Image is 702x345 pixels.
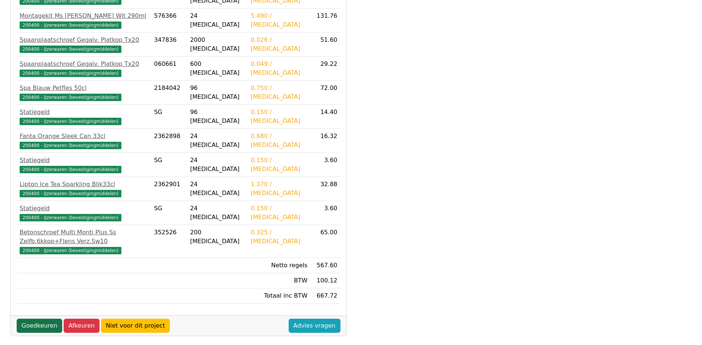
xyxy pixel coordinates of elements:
td: 2184042 [151,81,187,105]
span: 200400 - IJzerwaren (bevestigingmiddelen) [20,46,121,53]
td: 060661 [151,57,187,81]
a: Goedkeuren [17,319,62,333]
td: 65.00 [310,225,340,258]
div: 0.150 / [MEDICAL_DATA] [251,204,308,222]
div: 600 [MEDICAL_DATA] [190,60,245,77]
a: Afkeuren [64,319,100,333]
a: Spa Blauw Petfles 50cl200400 - IJzerwaren (bevestigingmiddelen) [20,84,148,101]
span: 200400 - IJzerwaren (bevestigingmiddelen) [20,118,121,125]
span: 200400 - IJzerwaren (bevestigingmiddelen) [20,70,121,77]
a: Montagekit Ms [PERSON_NAME] Wit 290ml200400 - IJzerwaren (bevestigingmiddelen) [20,11,148,29]
a: Lipton Ice Tea Sparkling Blik33cl200400 - IJzerwaren (bevestigingmiddelen) [20,180,148,198]
td: 352526 [151,225,187,258]
span: 200400 - IJzerwaren (bevestigingmiddelen) [20,214,121,221]
a: Statiegeld200400 - IJzerwaren (bevestigingmiddelen) [20,156,148,174]
td: 32.88 [310,177,340,201]
div: 0.750 / [MEDICAL_DATA] [251,84,308,101]
td: 667.72 [310,288,340,304]
span: 200400 - IJzerwaren (bevestigingmiddelen) [20,190,121,197]
a: Statiegeld200400 - IJzerwaren (bevestigingmiddelen) [20,204,148,222]
td: 347836 [151,33,187,57]
a: Betonschroef Multi Monti Plus Ss Zelfb.6kkop+Flens Verz.Sw10200400 - IJzerwaren (bevestigingmidde... [20,228,148,255]
div: 24 [MEDICAL_DATA] [190,156,245,174]
div: Montagekit Ms [PERSON_NAME] Wit 290ml [20,11,148,20]
a: Statiegeld200400 - IJzerwaren (bevestigingmiddelen) [20,108,148,125]
td: Netto regels [248,258,310,273]
td: 2362901 [151,177,187,201]
a: Niet voor dit project [101,319,170,333]
td: 100.12 [310,273,340,288]
div: 5.490 / [MEDICAL_DATA] [251,11,308,29]
div: Betonschroef Multi Monti Plus Ss Zelfb.6kkop+Flens Verz.Sw10 [20,228,148,246]
div: Spaanplaatschroef Gegalv. Platkop Tx20 [20,60,148,68]
div: 0.049 / [MEDICAL_DATA] [251,60,308,77]
div: 24 [MEDICAL_DATA] [190,132,245,150]
a: Fanta Orange Sleek Can 33cl200400 - IJzerwaren (bevestigingmiddelen) [20,132,148,150]
td: 3.60 [310,201,340,225]
a: Spaanplaatschroef Gegalv. Platkop Tx20200400 - IJzerwaren (bevestigingmiddelen) [20,60,148,77]
div: 200 [MEDICAL_DATA] [190,228,245,246]
div: 24 [MEDICAL_DATA] [190,204,245,222]
div: 2000 [MEDICAL_DATA] [190,36,245,53]
td: 2362898 [151,129,187,153]
div: Fanta Orange Sleek Can 33cl [20,132,148,141]
div: Statiegeld [20,156,148,165]
td: 29.22 [310,57,340,81]
td: 14.40 [310,105,340,129]
a: Advies vragen [289,319,340,333]
td: 131.76 [310,9,340,33]
div: 0.150 / [MEDICAL_DATA] [251,108,308,125]
span: 200400 - IJzerwaren (bevestigingmiddelen) [20,21,121,29]
span: 200400 - IJzerwaren (bevestigingmiddelen) [20,166,121,173]
span: 200400 - IJzerwaren (bevestigingmiddelen) [20,142,121,149]
td: 51.60 [310,33,340,57]
div: 96 [MEDICAL_DATA] [190,84,245,101]
td: BTW [248,273,310,288]
a: Spaanplaatschroef Gegalv. Platkop Tx20200400 - IJzerwaren (bevestigingmiddelen) [20,36,148,53]
div: 96 [MEDICAL_DATA] [190,108,245,125]
div: Statiegeld [20,108,148,117]
div: 1.370 / [MEDICAL_DATA] [251,180,308,198]
div: Spaanplaatschroef Gegalv. Platkop Tx20 [20,36,148,44]
td: SG [151,105,187,129]
td: 3.60 [310,153,340,177]
td: Totaal inc BTW [248,288,310,304]
div: 0.680 / [MEDICAL_DATA] [251,132,308,150]
div: 24 [MEDICAL_DATA] [190,180,245,198]
div: Statiegeld [20,204,148,213]
td: 567.60 [310,258,340,273]
div: 24 [MEDICAL_DATA] [190,11,245,29]
td: 72.00 [310,81,340,105]
div: 0.026 / [MEDICAL_DATA] [251,36,308,53]
td: 576366 [151,9,187,33]
td: SG [151,201,187,225]
div: 0.325 / [MEDICAL_DATA] [251,228,308,246]
span: 200400 - IJzerwaren (bevestigingmiddelen) [20,247,121,254]
td: 16.32 [310,129,340,153]
div: 0.150 / [MEDICAL_DATA] [251,156,308,174]
div: Spa Blauw Petfles 50cl [20,84,148,93]
span: 200400 - IJzerwaren (bevestigingmiddelen) [20,94,121,101]
td: SG [151,153,187,177]
div: Lipton Ice Tea Sparkling Blik33cl [20,180,148,189]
